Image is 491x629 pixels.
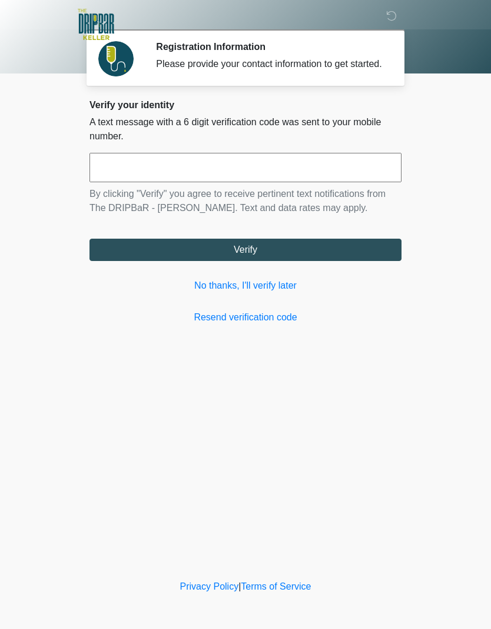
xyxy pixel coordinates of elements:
button: Verify [89,239,402,261]
div: Please provide your contact information to get started. [156,57,384,71]
p: By clicking "Verify" you agree to receive pertinent text notifications from The DRIPBaR - [PERSON... [89,187,402,215]
a: No thanks, I'll verify later [89,279,402,293]
a: Terms of Service [241,581,311,591]
a: | [238,581,241,591]
img: The DRIPBaR - Keller Logo [78,9,114,40]
img: Agent Avatar [98,41,134,76]
p: A text message with a 6 digit verification code was sent to your mobile number. [89,115,402,143]
a: Privacy Policy [180,581,239,591]
a: Resend verification code [89,310,402,324]
h2: Verify your identity [89,99,402,111]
